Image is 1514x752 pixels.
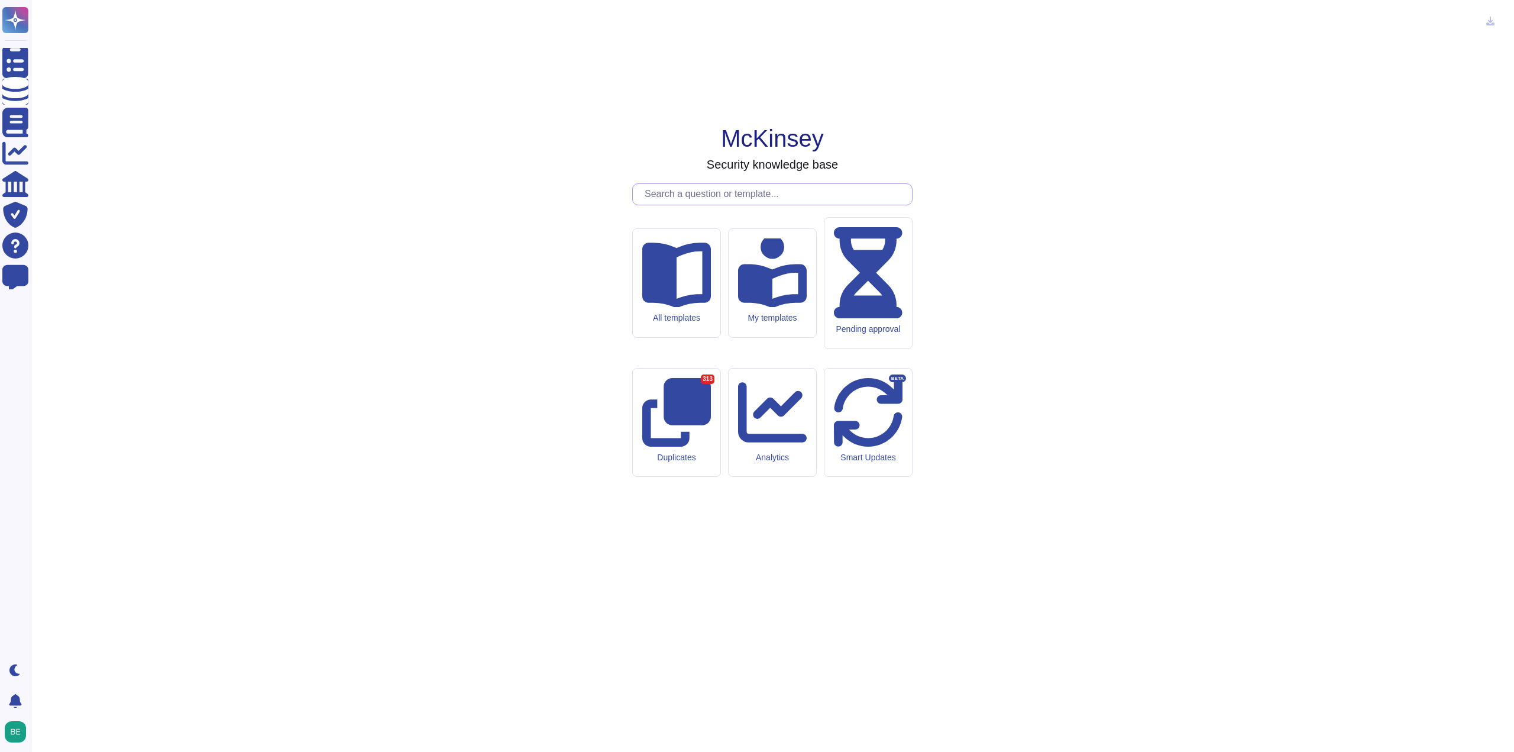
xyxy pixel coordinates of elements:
[738,313,807,323] div: My templates
[642,453,711,463] div: Duplicates
[707,157,838,172] h3: Security knowledge base
[701,375,714,384] div: 313
[639,184,912,205] input: Search a question or template...
[834,453,902,463] div: Smart Updates
[738,453,807,463] div: Analytics
[5,721,26,743] img: user
[889,375,906,383] div: BETA
[642,313,711,323] div: All templates
[834,324,902,334] div: Pending approval
[721,124,823,153] h1: McKinsey
[2,719,34,745] button: user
